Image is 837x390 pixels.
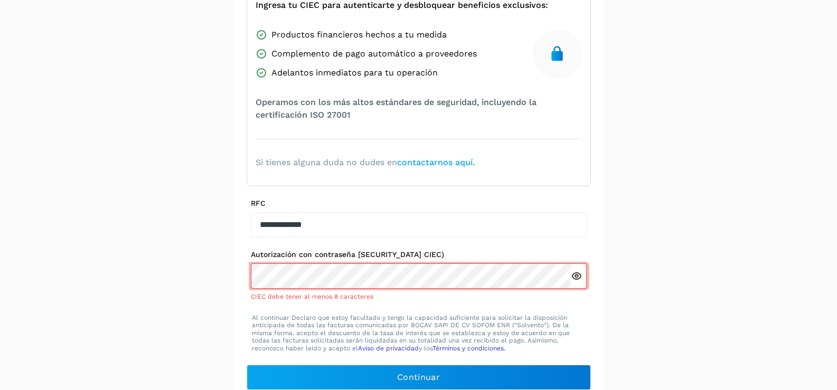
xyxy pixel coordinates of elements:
span: Adelantos inmediatos para tu operación [271,66,438,79]
a: contactarnos aquí. [397,157,475,167]
span: Operamos con los más altos estándares de seguridad, incluyendo la certificación ISO 27001 [256,96,582,121]
span: Continuar [397,372,440,383]
button: Continuar [247,365,591,390]
a: Aviso de privacidad [358,345,419,352]
img: secure [549,45,566,62]
span: Si tienes alguna duda no dudes en [256,156,475,169]
p: Al continuar Declaro que estoy facultado y tengo la capacidad suficiente para solicitar la dispos... [252,314,586,352]
span: CIEC debe tener al menos 8 caracteres [251,293,373,300]
label: Autorización con contraseña [SECURITY_DATA] CIEC) [251,250,587,259]
span: Productos financieros hechos a tu medida [271,28,447,41]
a: Términos y condiciones. [432,345,505,352]
label: RFC [251,199,587,208]
span: Complemento de pago automático a proveedores [271,47,477,60]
